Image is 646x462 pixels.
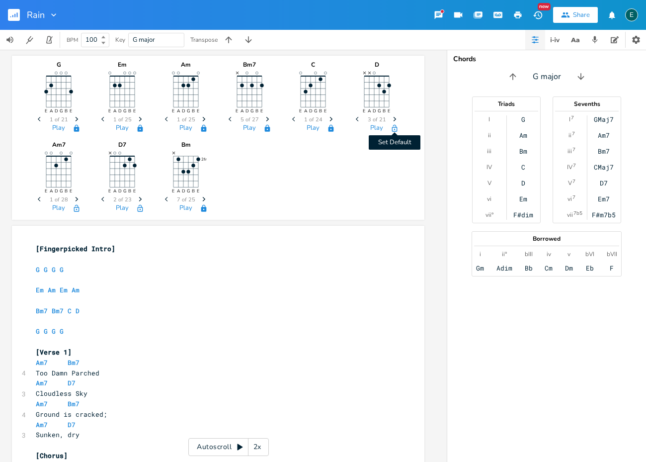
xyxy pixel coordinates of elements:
[172,108,174,114] text: E
[573,10,590,19] div: Share
[48,285,56,294] span: Am
[52,306,64,315] span: Bm7
[243,124,256,133] button: Play
[528,6,548,24] button: New
[36,389,87,398] span: Cloudless Sky
[36,285,44,294] span: Em
[519,195,527,203] div: Em
[225,62,274,68] div: Bm7
[36,420,48,429] span: Am7
[592,211,616,219] div: F#m7b5
[598,147,610,155] div: Bm7
[70,188,72,194] text: E
[55,188,58,194] text: D
[573,209,582,217] sup: 7b5
[567,250,570,258] div: v
[236,69,239,77] text: ×
[113,117,132,122] span: 1 of 25
[378,108,381,114] text: G
[123,188,127,194] text: G
[36,265,40,274] span: G
[187,108,190,114] text: G
[179,124,192,133] button: Play
[182,108,185,114] text: D
[288,62,338,68] div: C
[60,285,68,294] span: Em
[172,149,175,157] text: ×
[161,142,211,148] div: Bm
[108,149,112,157] text: ×
[487,195,491,203] div: vi
[572,146,575,154] sup: 7
[179,204,192,213] button: Play
[304,117,323,122] span: 1 of 24
[36,327,40,336] span: G
[538,3,551,10] div: New
[598,195,610,203] div: Em7
[108,108,111,114] text: E
[485,211,493,219] div: vii°
[34,142,83,148] div: Am7
[368,69,371,77] text: ×
[545,264,553,272] div: Cm
[370,124,383,133] button: Play
[115,37,125,43] div: Key
[569,115,570,123] div: I
[236,108,238,114] text: E
[610,264,614,272] div: F
[72,285,80,294] span: Am
[319,108,322,114] text: B
[177,108,180,114] text: A
[36,244,115,253] span: [Fingerpicked Intro]
[36,430,80,439] span: Sunken, dry
[161,62,211,68] div: Am
[525,250,533,258] div: bIII
[521,115,525,123] div: G
[116,124,129,133] button: Play
[513,211,533,219] div: F#dim
[519,131,527,139] div: Am
[192,188,195,194] text: B
[70,108,72,114] text: E
[50,108,53,114] text: A
[553,7,598,23] button: Share
[304,108,308,114] text: A
[68,378,76,387] span: D7
[108,188,111,194] text: E
[299,108,302,114] text: E
[133,188,136,194] text: E
[533,71,561,83] span: G major
[309,108,313,114] text: D
[496,264,512,272] div: Adim
[363,69,366,77] text: ×
[118,108,122,114] text: D
[245,108,249,114] text: D
[388,108,390,114] text: E
[36,410,107,419] span: Ground is cracked;
[352,62,402,68] div: D
[565,264,573,272] div: Dm
[60,327,64,336] span: G
[600,179,608,187] div: D7
[567,147,572,155] div: iii
[594,163,614,171] div: CMaj7
[363,108,365,114] text: E
[52,124,65,133] button: Play
[76,306,80,315] span: D
[473,101,540,107] div: Triads
[36,369,99,377] span: Too Damn Parched
[34,62,83,68] div: G
[52,204,65,213] button: Play
[133,35,155,44] span: G major
[68,420,76,429] span: D7
[519,147,527,155] div: Bm
[585,250,594,258] div: bVI
[385,124,404,132] button: Set Default
[177,117,195,122] span: 1 of 25
[182,188,185,194] text: D
[373,108,376,114] text: D
[568,179,572,187] div: V
[192,108,195,114] text: B
[45,188,47,194] text: E
[472,236,621,242] div: Borrowed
